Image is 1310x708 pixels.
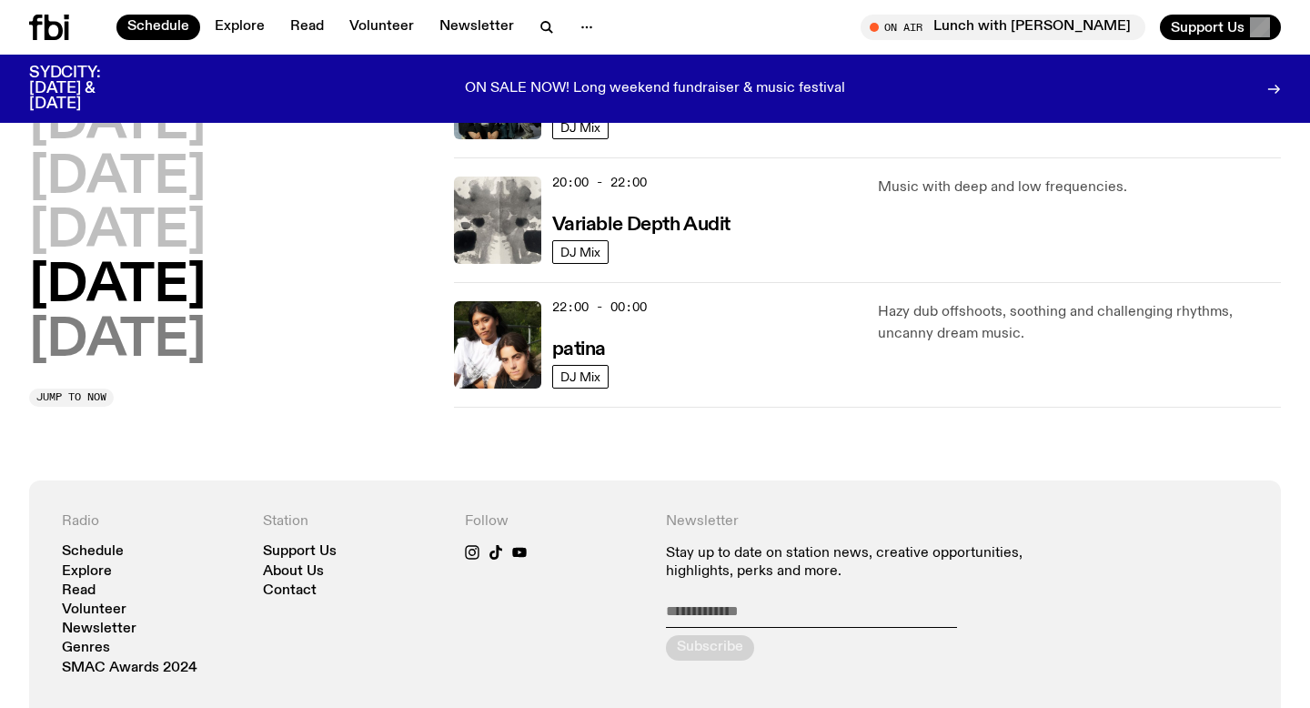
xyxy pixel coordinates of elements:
[62,513,241,531] h4: Radio
[552,298,647,316] span: 22:00 - 00:00
[29,316,206,367] button: [DATE]
[465,513,644,531] h4: Follow
[552,340,606,359] h3: patina
[560,369,600,383] span: DJ Mix
[29,389,114,407] button: Jump to now
[552,216,731,235] h3: Variable Depth Audit
[666,513,1047,531] h4: Newsletter
[878,301,1281,345] p: Hazy dub offshoots, soothing and challenging rhythms, uncanny dream music.
[29,153,206,204] button: [DATE]
[560,120,600,134] span: DJ Mix
[666,545,1047,580] p: Stay up to date on station news, creative opportunities, highlights, perks and more.
[204,15,276,40] a: Explore
[552,174,647,191] span: 20:00 - 22:00
[1171,19,1244,35] span: Support Us
[62,622,136,636] a: Newsletter
[428,15,525,40] a: Newsletter
[552,212,731,235] a: Variable Depth Audit
[666,635,754,661] button: Subscribe
[116,15,200,40] a: Schedule
[552,116,609,139] a: DJ Mix
[62,603,126,617] a: Volunteer
[263,565,324,579] a: About Us
[552,240,609,264] a: DJ Mix
[552,337,606,359] a: patina
[263,584,317,598] a: Contact
[878,177,1281,198] p: Music with deep and low frequencies.
[62,642,110,655] a: Genres
[263,513,442,531] h4: Station
[552,365,609,389] a: DJ Mix
[62,565,112,579] a: Explore
[1160,15,1281,40] button: Support Us
[465,81,845,97] p: ON SALE NOW! Long weekend fundraiser & music festival
[62,545,124,559] a: Schedule
[338,15,425,40] a: Volunteer
[29,66,146,112] h3: SYDCITY: [DATE] & [DATE]
[454,177,541,264] img: A black and white Rorschach
[560,245,600,258] span: DJ Mix
[29,98,206,149] button: [DATE]
[29,207,206,258] button: [DATE]
[36,392,106,402] span: Jump to now
[279,15,335,40] a: Read
[861,15,1145,40] button: On AirLunch with [PERSON_NAME]
[263,545,337,559] a: Support Us
[29,261,206,312] button: [DATE]
[62,584,96,598] a: Read
[62,662,197,675] a: SMAC Awards 2024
